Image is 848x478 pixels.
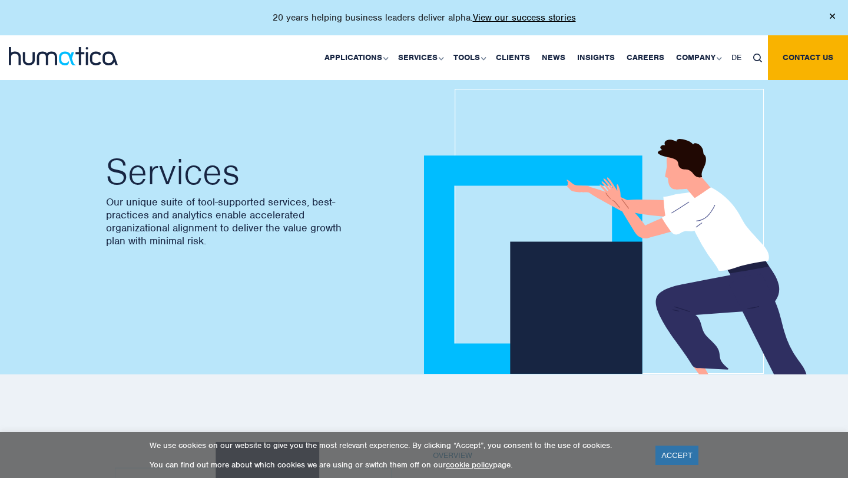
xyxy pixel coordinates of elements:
p: 20 years helping business leaders deliver alpha. [273,12,576,24]
a: cookie policy [446,460,493,470]
img: logo [9,47,118,65]
a: DE [726,35,747,80]
a: View our success stories [473,12,576,24]
a: ACCEPT [655,446,698,465]
a: Careers [621,35,670,80]
a: Services [392,35,448,80]
img: search_icon [753,54,762,62]
p: You can find out more about which cookies we are using or switch them off on our page. [150,460,641,470]
a: Applications [319,35,392,80]
a: Insights [571,35,621,80]
a: Tools [448,35,490,80]
a: Company [670,35,726,80]
img: about_banner1 [424,89,831,374]
p: Our unique suite of tool-supported services, best-practices and analytics enable accelerated orga... [106,195,412,247]
span: DE [731,52,741,62]
h2: Services [106,154,412,190]
a: News [536,35,571,80]
a: Contact us [768,35,848,80]
p: We use cookies on our website to give you the most relevant experience. By clicking “Accept”, you... [150,440,641,450]
a: Clients [490,35,536,80]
